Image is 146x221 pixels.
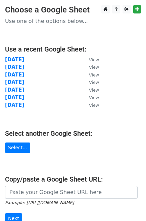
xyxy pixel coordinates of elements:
a: View [82,72,99,78]
a: View [82,57,99,63]
a: View [82,79,99,85]
small: View [89,80,99,85]
small: Example: [URL][DOMAIN_NAME] [5,200,74,205]
small: View [89,57,99,62]
a: View [82,102,99,108]
h4: Copy/paste a Google Sheet URL: [5,175,141,183]
small: View [89,65,99,70]
input: Paste your Google Sheet URL here [5,186,138,199]
p: Use one of the options below... [5,18,141,25]
a: [DATE] [5,57,24,63]
a: [DATE] [5,102,24,108]
small: View [89,95,99,100]
a: [DATE] [5,72,24,78]
a: View [82,64,99,70]
small: View [89,103,99,108]
a: Select... [5,143,30,153]
a: [DATE] [5,79,24,85]
h3: Choose a Google Sheet [5,5,141,15]
h4: Use a recent Google Sheet: [5,45,141,53]
a: [DATE] [5,64,24,70]
a: [DATE] [5,94,24,100]
a: View [82,87,99,93]
small: View [89,72,99,77]
h4: Select another Google Sheet: [5,129,141,137]
a: View [82,94,99,100]
small: View [89,88,99,93]
a: [DATE] [5,87,24,93]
